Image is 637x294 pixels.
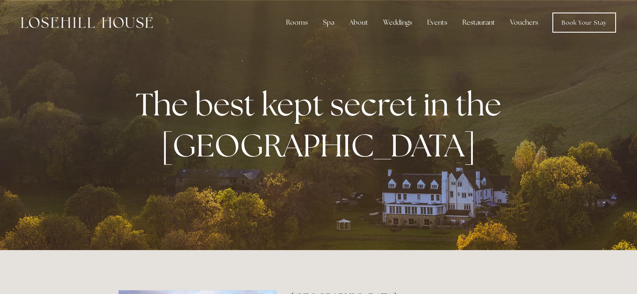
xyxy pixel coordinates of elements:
[377,14,419,31] div: Weddings
[503,14,545,31] a: Vouchers
[552,13,616,33] a: Book Your Stay
[456,14,502,31] div: Restaurant
[343,14,375,31] div: About
[21,17,153,28] img: Losehill House
[420,14,454,31] div: Events
[279,14,315,31] div: Rooms
[316,14,341,31] div: Spa
[136,84,508,166] strong: The best kept secret in the [GEOGRAPHIC_DATA]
